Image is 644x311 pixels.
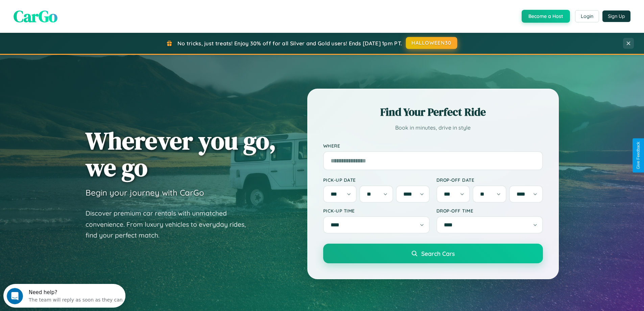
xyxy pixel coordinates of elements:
[86,208,255,241] p: Discover premium car rentals with unmatched convenience. From luxury vehicles to everyday rides, ...
[323,105,543,119] h2: Find Your Perfect Ride
[25,6,119,11] div: Need help?
[7,288,23,304] iframe: Intercom live chat
[636,142,641,169] div: Give Feedback
[86,187,204,198] h3: Begin your journey with CarGo
[436,177,543,183] label: Drop-off Date
[522,10,570,23] button: Become a Host
[421,250,455,257] span: Search Cars
[25,11,119,18] div: The team will reply as soon as they can
[406,37,457,49] button: HALLOWEEN30
[436,208,543,214] label: Drop-off Time
[3,284,125,308] iframe: Intercom live chat discovery launcher
[323,244,543,263] button: Search Cars
[323,177,430,183] label: Pick-up Date
[3,3,126,21] div: Open Intercom Messenger
[86,127,276,181] h1: Wherever you go, we go
[323,143,543,149] label: Where
[575,10,599,22] button: Login
[323,208,430,214] label: Pick-up Time
[177,40,402,47] span: No tricks, just treats! Enjoy 30% off for all Silver and Gold users! Ends [DATE] 1pm PT.
[323,123,543,133] p: Book in minutes, drive in style
[14,5,57,27] span: CarGo
[602,10,630,22] button: Sign Up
